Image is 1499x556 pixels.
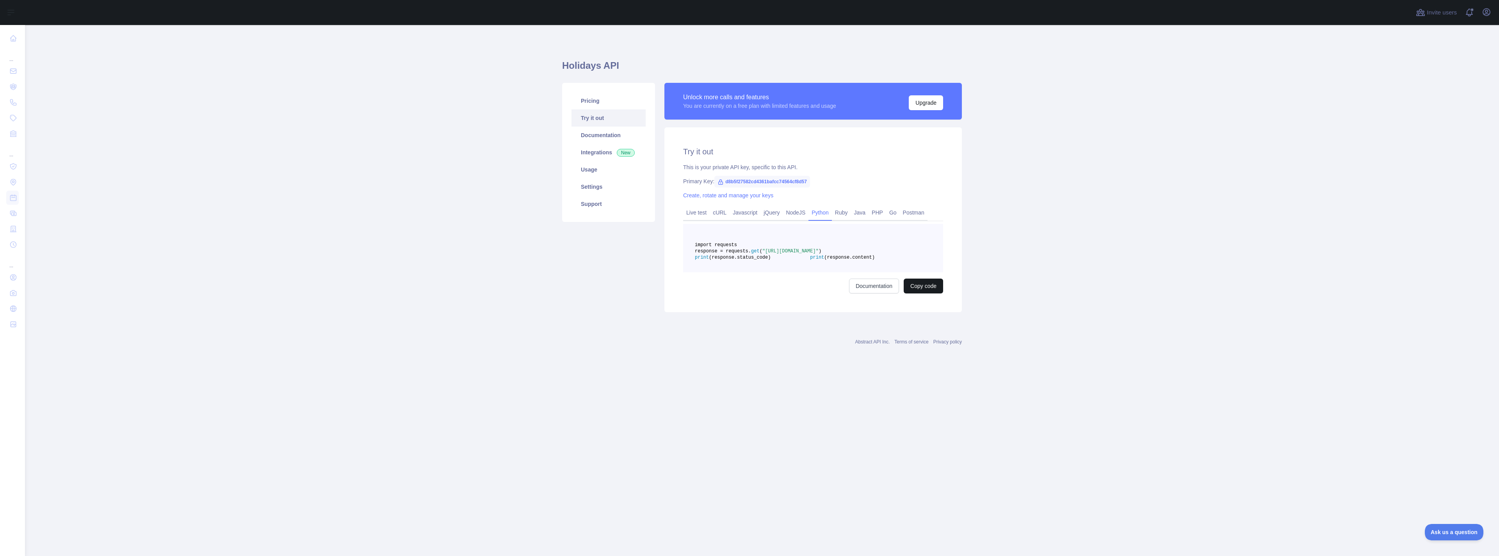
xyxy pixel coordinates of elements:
[571,161,646,178] a: Usage
[1427,8,1457,17] span: Invite users
[683,163,943,171] div: This is your private API key, specific to this API.
[571,195,646,213] a: Support
[894,339,928,345] a: Terms of service
[869,206,886,219] a: PHP
[760,249,762,254] span: (
[886,206,900,219] a: Go
[695,255,709,260] span: print
[695,249,751,254] span: response = requests.
[819,249,821,254] span: )
[683,146,943,157] h2: Try it out
[849,279,899,293] a: Documentation
[571,109,646,127] a: Try it out
[824,255,875,260] span: (response.content)
[695,242,737,248] span: import requests
[783,206,808,219] a: NodeJS
[909,95,943,110] button: Upgrade
[1425,524,1483,540] iframe: Toggle Customer Support
[904,279,943,293] button: Copy code
[851,206,869,219] a: Java
[855,339,890,345] a: Abstract API Inc.
[900,206,928,219] a: Postman
[1414,6,1458,19] button: Invite users
[760,206,783,219] a: jQuery
[730,206,760,219] a: Javascript
[709,255,771,260] span: (response.status_code)
[714,176,810,188] span: d8b5f27582cd4361bafcc74564cf8d57
[710,206,730,219] a: cURL
[6,47,19,63] div: ...
[571,144,646,161] a: Integrations New
[933,339,962,345] a: Privacy policy
[808,206,832,219] a: Python
[683,192,773,198] a: Create, rotate and manage your keys
[683,177,943,185] div: Primary Key:
[832,206,851,219] a: Ruby
[6,253,19,269] div: ...
[810,255,824,260] span: print
[762,249,819,254] span: "[URL][DOMAIN_NAME]"
[683,206,710,219] a: Live test
[617,149,635,157] span: New
[751,249,760,254] span: get
[6,142,19,158] div: ...
[683,102,836,110] div: You are currently on a free plan with limited features and usage
[571,92,646,109] a: Pricing
[571,178,646,195] a: Settings
[683,93,836,102] div: Unlock more calls and features
[562,59,962,78] h1: Holidays API
[571,127,646,144] a: Documentation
